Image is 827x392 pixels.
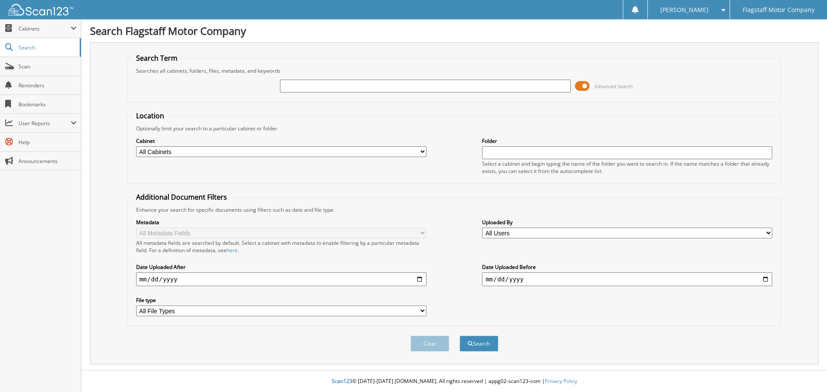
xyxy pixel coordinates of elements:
div: All metadata fields are searched by default. Select a cabinet with metadata to enable filtering b... [136,239,426,254]
button: Clear [410,336,449,352]
span: Help [19,139,77,146]
span: Flagstaff Motor Company [743,7,815,12]
legend: Location [132,111,168,120]
span: Reminders [19,82,77,89]
button: Search [460,336,498,352]
div: Select a cabinet and begin typing the name of the folder you want to search in. If the name match... [482,160,772,175]
label: File type [136,296,426,304]
input: start [136,272,426,286]
span: Scan123 [332,377,352,385]
h1: Search Flagstaff Motor Company [90,24,818,38]
span: Bookmarks [19,101,77,108]
span: User Reports [19,120,71,127]
label: Uploaded By [482,219,772,226]
input: end [482,272,772,286]
iframe: Chat Widget [784,351,827,392]
div: © [DATE]-[DATE] [DOMAIN_NAME]. All rights reserved | appg02-scan123-com | [81,371,827,392]
label: Metadata [136,219,426,226]
span: Cabinets [19,25,71,32]
span: [PERSON_NAME] [660,7,709,12]
div: Optionally limit your search to a particular cabinet or folder [132,125,777,132]
legend: Additional Document Filters [132,192,231,202]
label: Cabinet [136,137,426,145]
label: Folder [482,137,772,145]
img: scan123-logo-white.svg [9,4,73,15]
label: Date Uploaded After [136,263,426,271]
label: Date Uploaded Before [482,263,772,271]
div: Searches all cabinets, folders, files, metadata, and keywords [132,67,777,74]
span: Scan [19,63,77,70]
span: Search [19,44,75,51]
a: Privacy Policy [545,377,577,385]
legend: Search Term [132,53,182,63]
a: here [227,247,238,254]
div: Enhance your search for specific documents using filters such as date and file type. [132,206,777,213]
span: Announcements [19,157,77,165]
span: Advanced Search [594,83,633,90]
